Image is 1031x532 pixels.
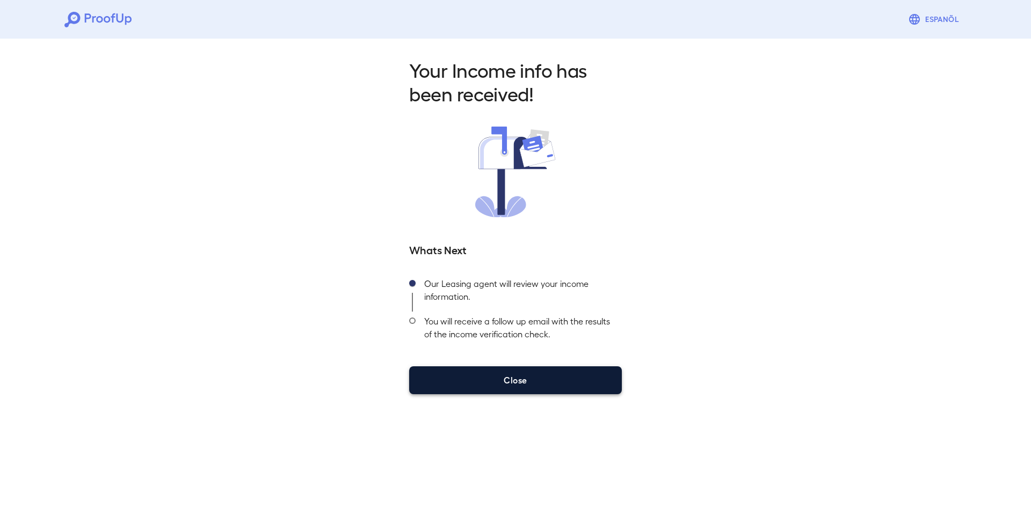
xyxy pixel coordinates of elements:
button: Espanõl [904,9,967,30]
img: received.svg [475,127,556,217]
button: Close [409,366,622,394]
div: Our Leasing agent will review your income information. [416,274,622,312]
h2: Your Income info has been received! [409,58,622,105]
div: You will receive a follow up email with the results of the income verification check. [416,312,622,349]
h5: Whats Next [409,242,622,257]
